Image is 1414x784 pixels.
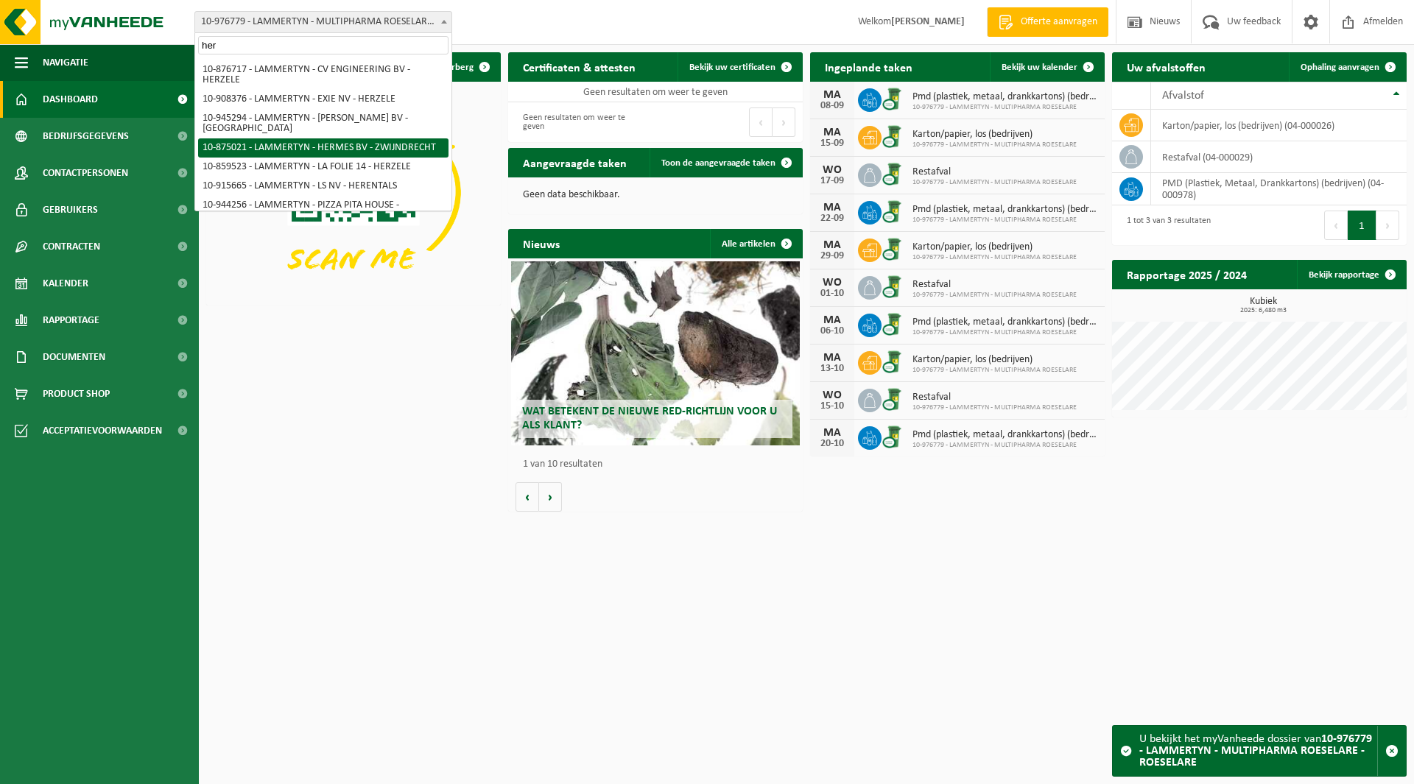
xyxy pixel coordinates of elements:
[817,239,847,251] div: MA
[817,326,847,336] div: 06-10
[43,375,110,412] span: Product Shop
[912,279,1077,291] span: Restafval
[817,289,847,299] div: 01-10
[817,202,847,213] div: MA
[817,89,847,101] div: MA
[882,86,907,111] img: WB-0240-CU
[710,229,801,258] a: Alle artikelen
[661,158,775,168] span: Toon de aangevraagde taken
[1139,733,1372,769] strong: 10-976779 - LAMMERTYN - MULTIPHARMA ROESELARE - ROESELARE
[1119,307,1407,314] span: 2025: 6,480 m3
[817,101,847,111] div: 08-09
[198,60,449,90] li: 10-876717 - LAMMERTYN - CV ENGINEERING BV - HERZELE
[1151,110,1407,141] td: karton/papier, los (bedrijven) (04-000026)
[912,366,1077,375] span: 10-976779 - LAMMERTYN - MULTIPHARMA ROESELARE
[1151,141,1407,173] td: restafval (04-000029)
[198,109,449,138] li: 10-945294 - LAMMERTYN - [PERSON_NAME] BV - [GEOGRAPHIC_DATA]
[817,176,847,186] div: 17-09
[516,482,539,512] button: Vorige
[1119,297,1407,314] h3: Kubiek
[43,191,98,228] span: Gebruikers
[882,311,907,336] img: WB-0240-CU
[912,129,1077,141] span: Karton/papier, los (bedrijven)
[773,107,795,137] button: Next
[1112,52,1220,81] h2: Uw afvalstoffen
[817,213,847,224] div: 22-09
[882,161,907,186] img: WB-0240-CU
[508,148,641,177] h2: Aangevraagde taken
[43,81,98,118] span: Dashboard
[912,392,1077,403] span: Restafval
[912,291,1077,300] span: 10-976779 - LAMMERTYN - MULTIPHARMA ROESELARE
[194,11,452,33] span: 10-976779 - LAMMERTYN - MULTIPHARMA ROESELARE - ROESELARE
[429,52,499,82] button: Verberg
[817,164,847,176] div: WO
[882,236,907,261] img: WB-0240-CU
[1162,90,1204,102] span: Afvalstof
[912,166,1077,178] span: Restafval
[912,91,1097,103] span: Pmd (plastiek, metaal, drankkartons) (bedrijven)
[912,178,1077,187] span: 10-976779 - LAMMERTYN - MULTIPHARMA ROESELARE
[511,261,800,445] a: Wat betekent de nieuwe RED-richtlijn voor u als klant?
[1376,211,1399,240] button: Next
[882,124,907,149] img: WB-0240-CU
[912,328,1097,337] span: 10-976779 - LAMMERTYN - MULTIPHARMA ROESELARE
[516,106,648,138] div: Geen resultaten om weer te geven
[987,7,1108,37] a: Offerte aanvragen
[198,177,449,196] li: 10-915665 - LAMMERTYN - LS NV - HERENTALS
[912,204,1097,216] span: Pmd (plastiek, metaal, drankkartons) (bedrijven)
[198,138,449,158] li: 10-875021 - LAMMERTYN - HERMES BV - ZWIJNDRECHT
[882,349,907,374] img: WB-0240-CU
[43,412,162,449] span: Acceptatievoorwaarden
[817,314,847,326] div: MA
[810,52,927,81] h2: Ingeplande taken
[817,401,847,412] div: 15-10
[817,389,847,401] div: WO
[817,277,847,289] div: WO
[43,44,88,81] span: Navigatie
[43,118,129,155] span: Bedrijfsgegevens
[1289,52,1405,82] a: Ophaling aanvragen
[522,406,777,431] span: Wat betekent de nieuwe RED-richtlijn voor u als klant?
[1297,260,1405,289] a: Bekijk rapportage
[1348,211,1376,240] button: 1
[508,82,803,102] td: Geen resultaten om weer te geven
[441,63,474,72] span: Verberg
[508,52,650,81] h2: Certificaten & attesten
[912,216,1097,225] span: 10-976779 - LAMMERTYN - MULTIPHARMA ROESELARE
[198,158,449,177] li: 10-859523 - LAMMERTYN - LA FOLIE 14 - HERZELE
[539,482,562,512] button: Volgende
[523,459,795,470] p: 1 van 10 resultaten
[912,253,1077,262] span: 10-976779 - LAMMERTYN - MULTIPHARMA ROESELARE
[817,138,847,149] div: 15-09
[912,317,1097,328] span: Pmd (plastiek, metaal, drankkartons) (bedrijven)
[912,354,1077,366] span: Karton/papier, los (bedrijven)
[678,52,801,82] a: Bekijk uw certificaten
[912,103,1097,112] span: 10-976779 - LAMMERTYN - MULTIPHARMA ROESELARE
[912,429,1097,441] span: Pmd (plastiek, metaal, drankkartons) (bedrijven)
[43,302,99,339] span: Rapportage
[882,274,907,299] img: WB-0240-CU
[1119,209,1211,241] div: 1 tot 3 van 3 resultaten
[817,364,847,374] div: 13-10
[817,427,847,439] div: MA
[43,228,100,265] span: Contracten
[882,424,907,449] img: WB-0240-CU
[523,190,788,200] p: Geen data beschikbaar.
[891,16,965,27] strong: [PERSON_NAME]
[43,265,88,302] span: Kalender
[912,141,1077,149] span: 10-976779 - LAMMERTYN - MULTIPHARMA ROESELARE
[1151,173,1407,205] td: PMD (Plastiek, Metaal, Drankkartons) (bedrijven) (04-000978)
[882,199,907,224] img: WB-0240-CU
[912,403,1077,412] span: 10-976779 - LAMMERTYN - MULTIPHARMA ROESELARE
[817,352,847,364] div: MA
[650,148,801,177] a: Toon de aangevraagde taken
[882,386,907,412] img: WB-0240-CU
[1017,15,1101,29] span: Offerte aanvragen
[43,155,128,191] span: Contactpersonen
[43,339,105,375] span: Documenten
[1139,726,1377,776] div: U bekijkt het myVanheede dossier van
[817,251,847,261] div: 29-09
[990,52,1103,82] a: Bekijk uw kalender
[749,107,773,137] button: Previous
